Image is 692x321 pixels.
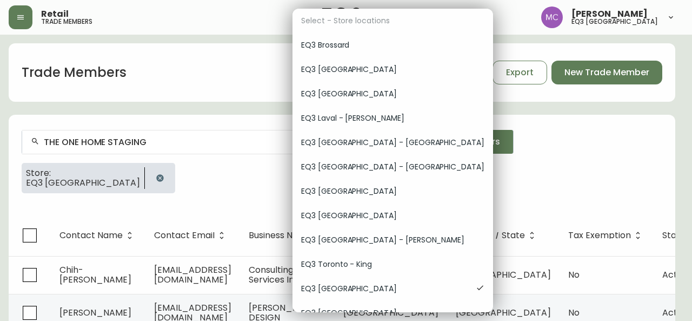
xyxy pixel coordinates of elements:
div: EQ3 Brossard [292,33,493,57]
span: EQ3 [GEOGRAPHIC_DATA] [301,64,484,75]
span: EQ3 [GEOGRAPHIC_DATA] [301,210,484,221]
span: EQ3 [GEOGRAPHIC_DATA] - [PERSON_NAME] [301,234,484,246]
div: EQ3 [GEOGRAPHIC_DATA] [292,204,493,228]
div: EQ3 [GEOGRAPHIC_DATA] - [GEOGRAPHIC_DATA] [292,130,493,155]
span: EQ3 [GEOGRAPHIC_DATA] [301,186,484,197]
div: EQ3 [GEOGRAPHIC_DATA] [292,179,493,204]
div: EQ3 Toronto - King [292,252,493,277]
div: EQ3 [GEOGRAPHIC_DATA] [292,277,493,301]
div: EQ3 [GEOGRAPHIC_DATA] [292,82,493,106]
span: EQ3 [GEOGRAPHIC_DATA] [301,88,484,100]
span: EQ3 [GEOGRAPHIC_DATA] [301,283,467,294]
div: EQ3 Laval - [PERSON_NAME] [292,106,493,130]
span: EQ3 [GEOGRAPHIC_DATA] - [GEOGRAPHIC_DATA] [301,137,484,148]
div: EQ3 [GEOGRAPHIC_DATA] - [GEOGRAPHIC_DATA] [292,155,493,179]
div: EQ3 [GEOGRAPHIC_DATA] - [PERSON_NAME] [292,228,493,252]
span: EQ3 [GEOGRAPHIC_DATA] - [GEOGRAPHIC_DATA] [301,161,484,173]
span: EQ3 Brossard [301,40,484,51]
div: EQ3 [GEOGRAPHIC_DATA] [292,57,493,82]
span: EQ3 [GEOGRAPHIC_DATA] [301,307,484,319]
span: EQ3 Toronto - King [301,259,484,270]
span: EQ3 Laval - [PERSON_NAME] [301,113,484,124]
